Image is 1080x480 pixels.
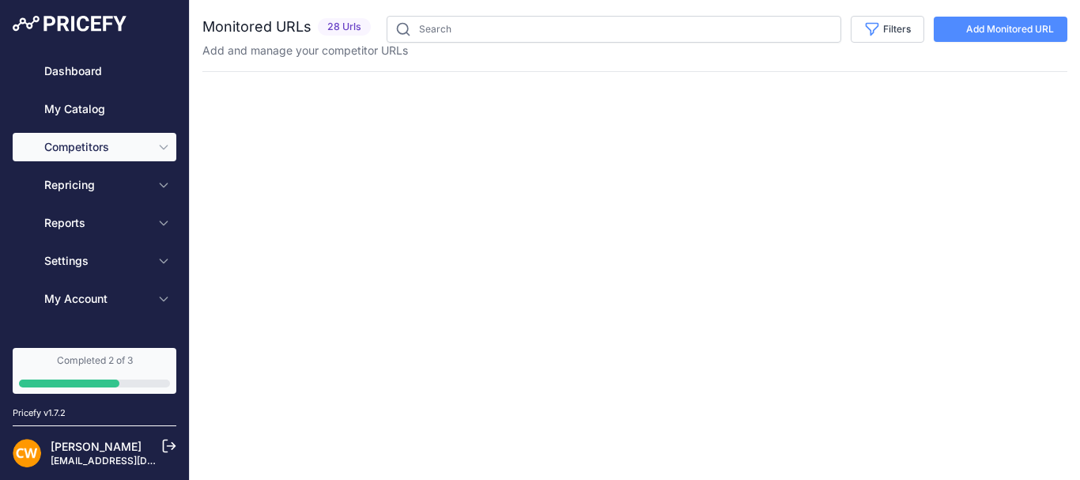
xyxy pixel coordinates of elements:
[44,253,148,269] span: Settings
[44,291,148,307] span: My Account
[13,95,176,123] a: My Catalog
[13,209,176,237] button: Reports
[13,57,176,85] a: Dashboard
[387,16,841,43] input: Search
[13,247,176,275] button: Settings
[318,18,371,36] span: 28 Urls
[13,348,176,394] a: Completed 2 of 3
[13,171,176,199] button: Repricing
[51,455,216,467] a: [EMAIL_ADDRESS][DOMAIN_NAME]
[44,139,148,155] span: Competitors
[51,440,142,453] a: [PERSON_NAME]
[44,215,148,231] span: Reports
[44,177,148,193] span: Repricing
[13,406,66,420] div: Pricefy v1.7.2
[19,354,170,367] div: Completed 2 of 3
[851,16,924,43] button: Filters
[202,43,408,59] p: Add and manage your competitor URLs
[202,16,312,38] h2: Monitored URLs
[934,17,1067,42] a: Add Monitored URL
[13,16,127,32] img: Pricefy Logo
[13,285,176,313] button: My Account
[13,57,176,437] nav: Sidebar
[13,133,176,161] button: Competitors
